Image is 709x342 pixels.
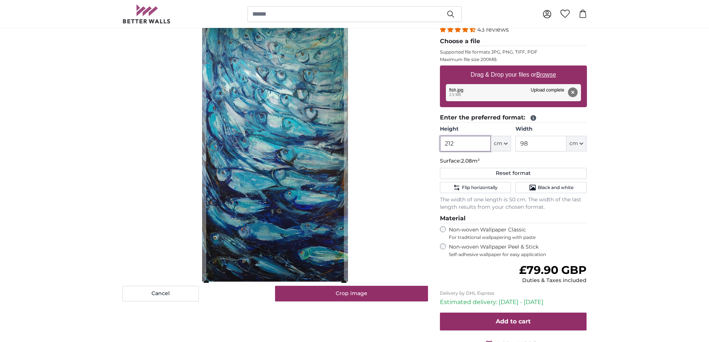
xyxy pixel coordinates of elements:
[122,4,171,23] img: Betterwalls
[440,113,587,122] legend: Enter the preferred format:
[449,226,587,240] label: Non-woven Wallpaper Classic
[440,49,587,55] p: Supported file formats JPG, PNG, TIFF, PDF
[440,313,587,330] button: Add to cart
[536,71,556,78] u: Browse
[477,26,509,33] span: 43 reviews
[538,185,574,191] span: Black and white
[519,277,587,284] div: Duties & Taxes included
[440,182,511,193] button: Flip horizontally
[462,185,498,191] span: Flip horizontally
[440,157,587,165] p: Surface:
[467,67,559,82] label: Drag & Drop your files or
[449,243,587,258] label: Non-woven Wallpaper Peel & Stick
[519,263,587,277] span: £79.90 GBP
[440,57,587,63] p: Maximum file size 200MB.
[569,140,578,147] span: cm
[449,252,587,258] span: Self-adhesive wallpaper for easy application
[515,182,587,193] button: Black and white
[275,286,428,301] button: Crop image
[496,318,531,325] span: Add to cart
[494,140,502,147] span: cm
[449,234,587,240] span: For traditional wallpapering with paste
[122,286,199,301] button: Cancel
[440,37,587,46] legend: Choose a file
[461,157,480,164] span: 2.08m²
[515,125,587,133] label: Width
[566,136,587,151] button: cm
[440,214,587,223] legend: Material
[440,26,477,33] span: 4.40 stars
[440,125,511,133] label: Height
[440,196,587,211] p: The width of one length is 50 cm. The width of the last length results from your chosen format.
[440,290,587,296] p: Delivery by DHL Express
[491,136,511,151] button: cm
[440,168,587,179] button: Reset format
[440,298,587,307] p: Estimated delivery: [DATE] - [DATE]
